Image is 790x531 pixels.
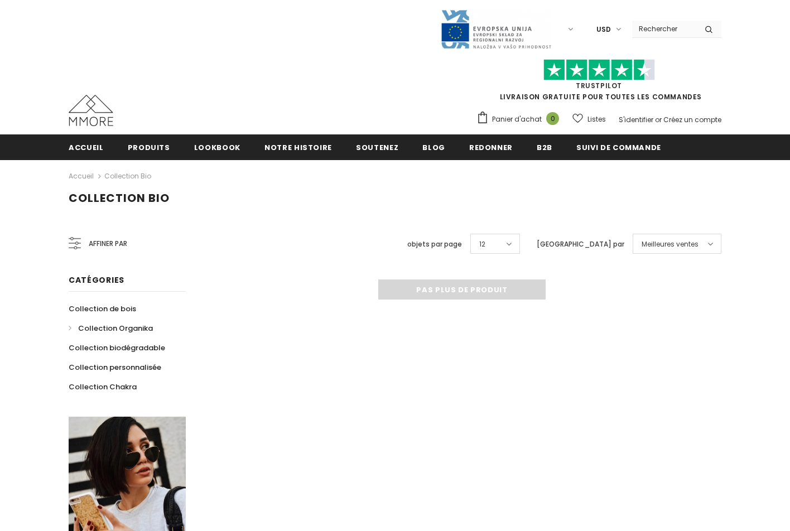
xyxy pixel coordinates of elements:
[194,134,240,160] a: Lookbook
[440,24,552,33] a: Javni Razpis
[537,134,552,160] a: B2B
[89,238,127,250] span: Affiner par
[655,115,662,124] span: or
[264,142,332,153] span: Notre histoire
[69,95,113,126] img: Cas MMORE
[78,323,153,334] span: Collection Organika
[69,134,104,160] a: Accueil
[69,382,137,392] span: Collection Chakra
[128,142,170,153] span: Produits
[69,299,136,318] a: Collection de bois
[104,171,151,181] a: Collection Bio
[576,81,622,90] a: TrustPilot
[69,190,170,206] span: Collection Bio
[469,134,513,160] a: Redonner
[264,134,332,160] a: Notre histoire
[69,377,137,397] a: Collection Chakra
[422,134,445,160] a: Blog
[572,109,606,129] a: Listes
[69,338,165,358] a: Collection biodégradable
[642,239,699,250] span: Meilleures ventes
[632,21,696,37] input: Search Site
[476,64,721,102] span: LIVRAISON GRATUITE POUR TOUTES LES COMMANDES
[663,115,721,124] a: Créez un compte
[537,142,552,153] span: B2B
[128,134,170,160] a: Produits
[543,59,655,81] img: Faites confiance aux étoiles pilotes
[479,239,485,250] span: 12
[476,111,565,128] a: Panier d'achat 0
[422,142,445,153] span: Blog
[407,239,462,250] label: objets par page
[356,134,398,160] a: soutenez
[69,170,94,183] a: Accueil
[69,358,161,377] a: Collection personnalisée
[587,114,606,125] span: Listes
[194,142,240,153] span: Lookbook
[537,239,624,250] label: [GEOGRAPHIC_DATA] par
[440,9,552,50] img: Javni Razpis
[69,342,165,353] span: Collection biodégradable
[576,142,661,153] span: Suivi de commande
[596,24,611,35] span: USD
[69,362,161,373] span: Collection personnalisée
[469,142,513,153] span: Redonner
[576,134,661,160] a: Suivi de commande
[546,112,559,125] span: 0
[356,142,398,153] span: soutenez
[619,115,653,124] a: S'identifier
[69,274,124,286] span: Catégories
[69,318,153,338] a: Collection Organika
[69,303,136,314] span: Collection de bois
[492,114,542,125] span: Panier d'achat
[69,142,104,153] span: Accueil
